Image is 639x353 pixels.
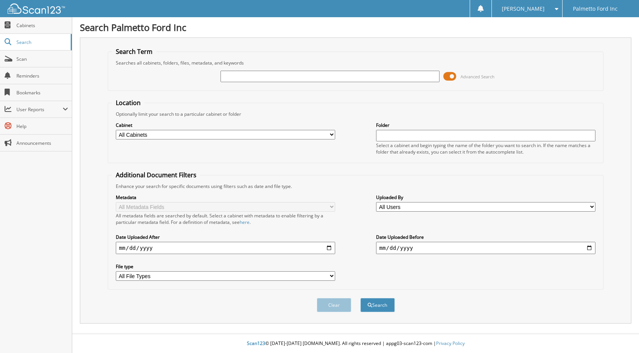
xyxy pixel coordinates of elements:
div: © [DATE]-[DATE] [DOMAIN_NAME]. All rights reserved | appg03-scan123-com | [72,334,639,353]
span: Advanced Search [461,74,495,79]
label: Cabinet [116,122,335,128]
span: Bookmarks [16,89,68,96]
h1: Search Palmetto Ford Inc [80,21,631,34]
span: [PERSON_NAME] [502,6,545,11]
span: Palmetto Ford Inc [573,6,618,11]
label: Date Uploaded Before [376,234,595,240]
div: Searches all cabinets, folders, files, metadata, and keywords [112,60,599,66]
div: All metadata fields are searched by default. Select a cabinet with metadata to enable filtering b... [116,212,335,225]
label: File type [116,263,335,270]
label: Uploaded By [376,194,595,201]
img: scan123-logo-white.svg [8,3,65,14]
legend: Search Term [112,47,156,56]
span: Help [16,123,68,130]
span: User Reports [16,106,63,113]
div: Select a cabinet and begin typing the name of the folder you want to search in. If the name match... [376,142,595,155]
label: Metadata [116,194,335,201]
span: Cabinets [16,22,68,29]
span: Reminders [16,73,68,79]
legend: Location [112,99,144,107]
span: Search [16,39,67,45]
div: Optionally limit your search to a particular cabinet or folder [112,111,599,117]
label: Folder [376,122,595,128]
input: start [116,242,335,254]
input: end [376,242,595,254]
button: Search [360,298,395,312]
a: here [240,219,250,225]
span: Announcements [16,140,68,146]
legend: Additional Document Filters [112,171,200,179]
span: Scan123 [247,340,265,347]
label: Date Uploaded After [116,234,335,240]
div: Enhance your search for specific documents using filters such as date and file type. [112,183,599,189]
a: Privacy Policy [436,340,465,347]
span: Scan [16,56,68,62]
button: Clear [317,298,351,312]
